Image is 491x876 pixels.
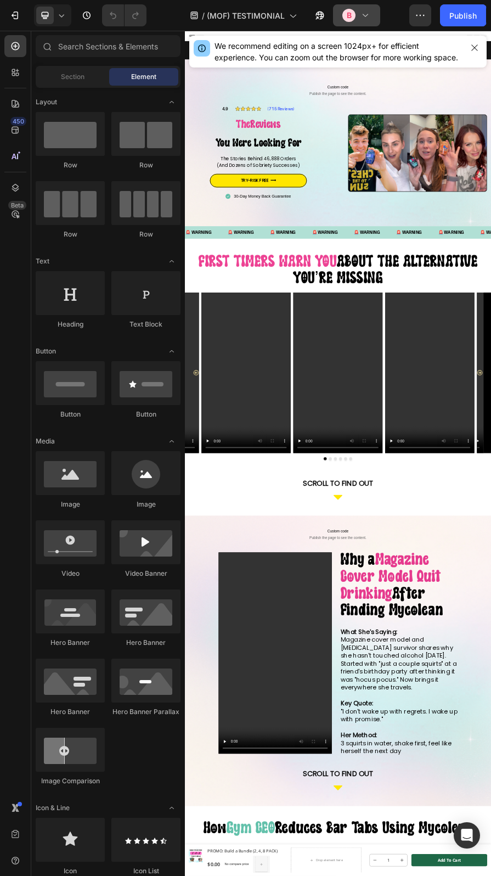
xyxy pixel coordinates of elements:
div: Open Intercom Messenger [454,822,480,849]
span: Section [61,72,84,82]
strong: 🚨 WARNING [273,428,329,439]
div: Text Block [111,319,180,329]
div: Button [36,409,105,419]
span: Toggle open [163,342,180,360]
span: 30-Day Money Back Guarantee [105,351,228,361]
div: Hero Banner [111,638,180,648]
span: You Were Looking For [66,228,251,254]
div: Row [111,160,180,170]
span: Reviews [141,188,206,213]
p: 4.9 [80,160,93,176]
strong: 🚨 WARNING [2,428,57,439]
div: Button [111,409,180,419]
div: Image [36,499,105,509]
p: (715 Reviews) [178,160,236,176]
span: (MOF) TESTIMONIAL [207,10,285,21]
div: Publish [449,10,477,21]
img: Section_1_SQUARE_MYCO_Logo_white.png [309,23,349,62]
span: The Stories Behind 46,888 Orders [77,268,239,282]
div: 450 [10,117,26,126]
span: Icon & Line [36,803,70,813]
div: Hero Banner Parallax [111,707,180,717]
strong: 🚨 WARNING [183,428,238,439]
a: TRY-RISK FREE ⟶ [54,308,263,337]
span: Toggle open [163,252,180,270]
div: Icon List [111,866,180,876]
div: Icon [36,866,105,876]
div: Hero Banner [36,707,105,717]
iframe: Design area [185,31,491,876]
div: Video Banner [111,569,180,579]
span: Button [36,346,56,356]
div: Image [111,499,180,509]
span: Element [131,72,156,82]
span: Toggle open [163,93,180,111]
div: Heading [36,319,105,329]
div: Video [36,569,105,579]
div: Undo/Redo [102,4,146,26]
span: / [202,10,205,21]
div: Hero Banner [36,638,105,648]
button: Carousel Back Arrow [9,720,39,751]
span: Toggle open [163,433,180,450]
span: The [110,188,141,213]
button: B [333,4,380,26]
div: Row [36,160,105,170]
span: (And Dozens of Sobriety Successes) [69,283,247,296]
span: Media [36,436,55,446]
img: gempages_512970537769632904-2ec63a24-fafc-4922-85ff-705b10d9340b.png [106,159,164,176]
span: Layout [36,97,57,107]
div: Beta [8,201,26,210]
strong: 🚨 WARNING [364,428,419,439]
div: We recommend editing on a screen 1024px+ for efficient experience. You can zoom out the browser f... [215,40,462,63]
strong: 🚨 WARNING [92,428,148,439]
p: B [347,10,352,21]
span: FIRST TIMERS WARN YOU [30,475,327,513]
input: Search Sections & Elements [36,35,180,57]
div: Row [36,229,105,239]
strong: TRY-RISK FREE ⟶ [120,316,196,328]
div: Image Comparison [36,776,105,786]
span: Text [36,256,49,266]
div: Row [111,229,180,239]
button: Publish [440,4,486,26]
span: Toggle open [163,799,180,817]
